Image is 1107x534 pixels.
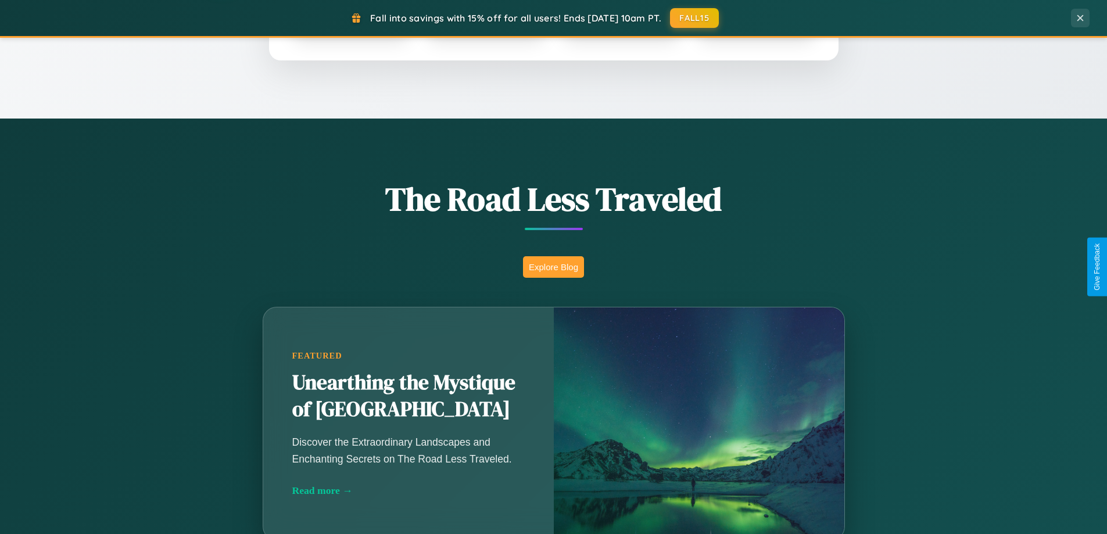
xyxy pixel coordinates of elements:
p: Discover the Extraordinary Landscapes and Enchanting Secrets on The Road Less Traveled. [292,434,525,467]
div: Featured [292,351,525,361]
h2: Unearthing the Mystique of [GEOGRAPHIC_DATA] [292,370,525,423]
h1: The Road Less Traveled [205,177,902,221]
button: Explore Blog [523,256,584,278]
div: Read more → [292,485,525,497]
div: Give Feedback [1093,243,1101,291]
button: FALL15 [670,8,719,28]
span: Fall into savings with 15% off for all users! Ends [DATE] 10am PT. [370,12,661,24]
